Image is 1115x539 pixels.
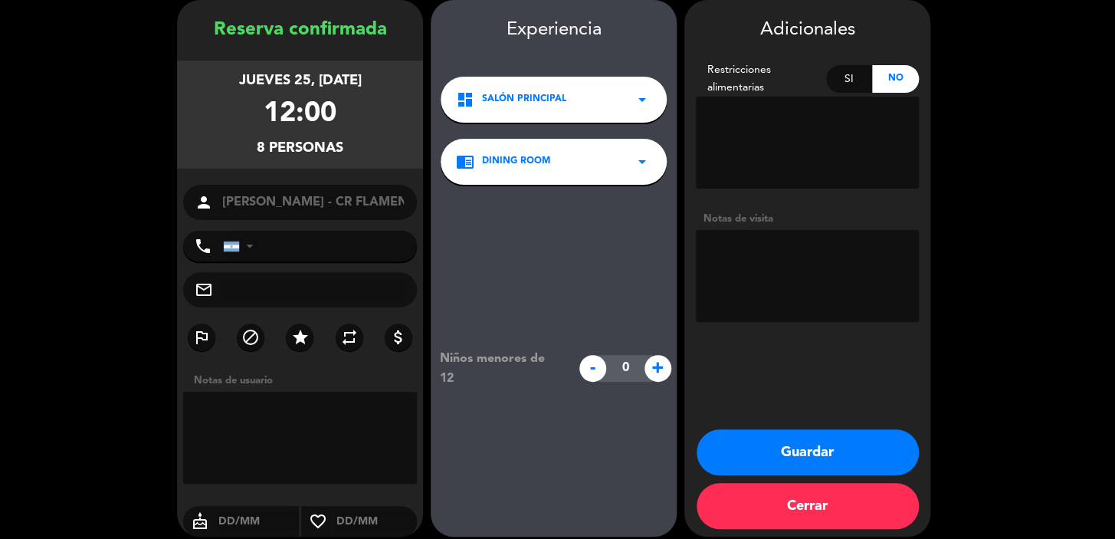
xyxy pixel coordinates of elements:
[697,483,919,529] button: Cerrar
[428,349,572,389] div: Niños menores de 12
[579,355,606,382] span: -
[340,328,359,347] i: repeat
[633,90,651,109] i: arrow_drop_down
[183,512,217,531] i: cake
[696,211,919,227] div: Notas de visita
[217,512,299,531] input: DD/MM
[633,153,651,171] i: arrow_drop_down
[224,232,259,261] div: Argentina: +54
[431,15,677,45] div: Experiencia
[826,65,873,93] div: Si
[482,154,550,169] span: Dining room
[389,328,408,347] i: attach_money
[696,15,919,45] div: Adicionales
[872,65,919,93] div: No
[644,355,671,382] span: +
[301,512,335,531] i: favorite_border
[696,61,826,97] div: Restricciones alimentarias
[241,328,260,347] i: block
[290,328,309,347] i: star
[697,429,919,475] button: Guardar
[195,281,213,299] i: mail_outline
[195,193,213,212] i: person
[456,90,474,109] i: dashboard
[482,92,566,107] span: Salón Principal
[194,237,212,255] i: phone
[186,373,423,389] div: Notas de usuario
[177,15,423,45] div: Reserva confirmada
[264,92,336,137] div: 12:00
[335,512,417,531] input: DD/MM
[257,137,343,159] div: 8 personas
[456,153,474,171] i: chrome_reader_mode
[239,70,362,92] div: jueves 25, [DATE]
[192,328,211,347] i: outlined_flag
